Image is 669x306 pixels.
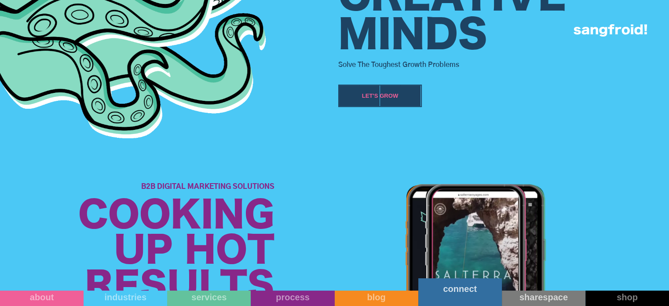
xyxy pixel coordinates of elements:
div: Let's Grow [362,92,398,100]
div: shop [585,292,669,302]
a: sharespace [502,291,585,306]
a: process [251,291,334,306]
div: blog [335,292,418,302]
img: logo [574,24,647,37]
div: sharespace [502,292,585,302]
a: services [167,291,251,306]
div: services [167,292,251,302]
a: blog [335,291,418,306]
a: shop [585,291,669,306]
a: industries [84,291,167,306]
div: connect [418,284,502,294]
a: Let's Grow [338,85,422,107]
a: privacy policy [342,166,368,171]
a: connect [418,278,502,306]
div: process [251,292,334,302]
div: industries [84,292,167,302]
